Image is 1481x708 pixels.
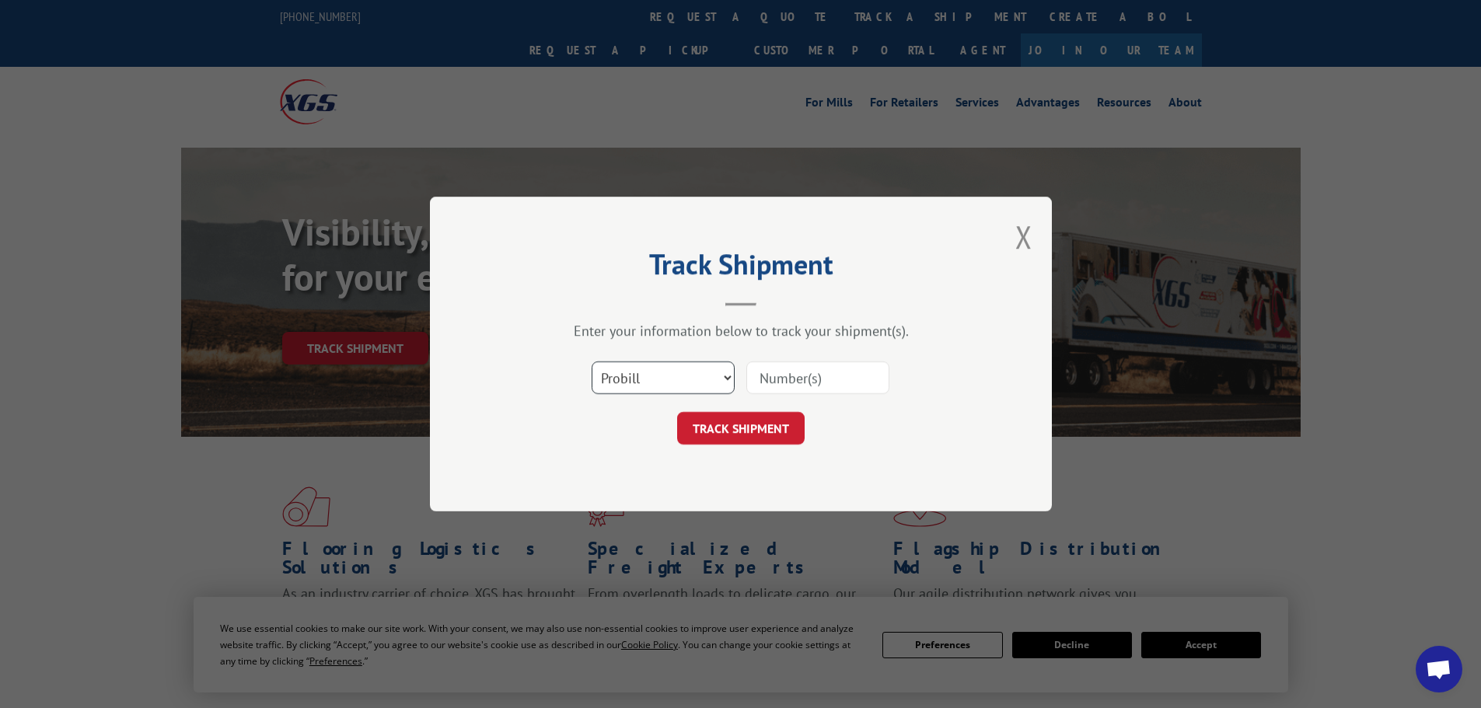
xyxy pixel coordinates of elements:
[746,361,889,394] input: Number(s)
[508,322,974,340] div: Enter your information below to track your shipment(s).
[508,253,974,283] h2: Track Shipment
[677,412,805,445] button: TRACK SHIPMENT
[1015,216,1032,257] button: Close modal
[1416,646,1462,692] div: Open chat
